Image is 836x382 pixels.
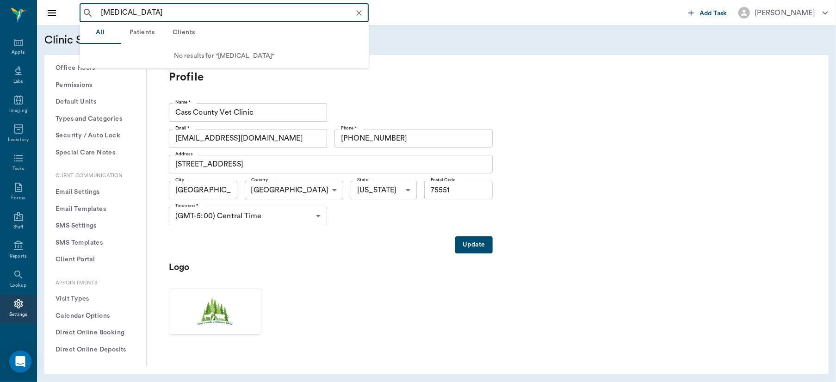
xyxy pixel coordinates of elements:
[52,77,139,94] button: Permissions
[44,33,287,48] h5: Clinic Settings
[10,253,27,260] div: Reports
[52,251,139,268] button: Client Portal
[351,181,417,199] div: [US_STATE]
[52,93,139,111] button: Default Units
[52,172,139,180] p: Client Communication
[52,217,139,234] button: SMS Settings
[11,195,25,202] div: Forms
[43,4,61,22] button: Close drawer
[52,60,139,77] button: Office Hours
[175,177,184,183] label: City
[12,49,25,56] div: Appts
[245,181,344,199] div: [GEOGRAPHIC_DATA]
[175,203,198,209] label: Timezone *
[169,70,539,85] p: Profile
[9,311,28,318] div: Settings
[52,201,139,218] button: Email Templates
[341,125,357,131] label: Phone *
[52,290,139,308] button: Visit Types
[357,177,368,183] label: State
[52,341,139,358] button: Direct Online Deposits
[685,4,731,21] button: Add Task
[121,22,163,44] button: Patients
[52,279,139,287] p: Appointments
[175,99,191,105] label: Name *
[13,78,23,85] div: Labs
[97,6,366,19] input: Search
[52,324,139,341] button: Direct Online Booking
[9,351,31,373] div: Open Intercom Messenger
[163,22,204,44] button: Clients
[52,184,139,201] button: Email Settings
[80,22,121,44] button: All
[175,125,190,131] label: Email *
[431,177,455,183] label: Postal Code
[52,127,139,144] button: Security / Auto Lock
[52,308,139,325] button: Calendar Options
[9,107,27,114] div: Imaging
[424,181,493,199] input: 12345-6789
[731,4,836,21] button: [PERSON_NAME]
[755,7,815,18] div: [PERSON_NAME]
[12,166,24,173] div: Tasks
[80,44,369,68] div: No results for "[MEDICAL_DATA]"
[52,234,139,252] button: SMS Templates
[8,136,29,143] div: Inventory
[52,144,139,161] button: Special Care Notes
[175,151,192,157] label: Address
[13,224,23,231] div: Staff
[169,207,327,225] div: (GMT-5:00) Central Time
[353,6,365,19] button: Clear
[10,282,26,289] div: Lookup
[52,111,139,128] button: Types and Categories
[169,261,261,274] p: Logo
[251,177,268,183] label: Country
[455,236,492,253] button: Update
